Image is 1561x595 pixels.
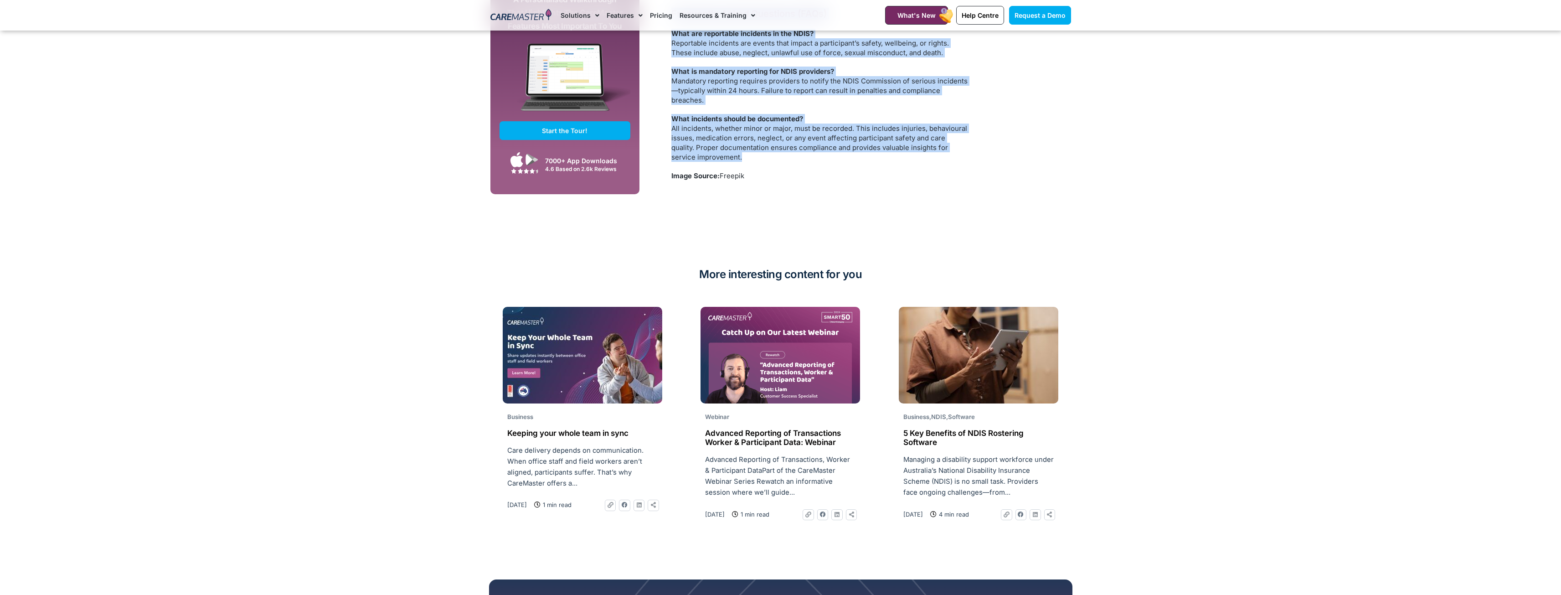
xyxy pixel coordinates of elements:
span: 1 min read [738,509,769,519]
a: Request a Demo [1009,6,1071,25]
p: Freepik [671,171,968,181]
img: CareMaster Software Mockup on Screen [500,43,631,122]
span: , , [903,413,975,420]
strong: What is mandatory reporting for NDIS providers? [671,67,834,76]
time: [DATE] [507,501,527,508]
p: Mandatory reporting requires providers to notify the NDIS Commission of serious incidents—typical... [671,67,968,105]
span: What's New [897,11,936,19]
img: Google Play Store App Review Stars [511,168,538,174]
h2: 5 Key Benefits of NDIS Rostering Software [903,429,1054,447]
a: What's New [885,6,948,25]
time: [DATE] [705,511,725,518]
a: [DATE] [903,509,923,519]
span: 1 min read [541,500,572,510]
p: All incidents, whether minor or major, must be recorded. This includes injuries, behavioural issu... [671,114,968,162]
span: Request a Demo [1015,11,1066,19]
img: REWATCH Advanced Reporting of Transactions, Worker & Participant Data_Website Thumb [701,307,860,404]
img: CareMaster Logo [490,9,552,22]
strong: What incidents should be documented? [671,114,803,123]
div: 4.6 Based on 2.6k Reviews [545,166,626,172]
p: Reportable incidents are events that impact a participant’s safety, wellbeing, or rights. These i... [671,29,968,57]
img: Apple App Store Icon [510,152,523,167]
span: Business [903,413,929,420]
img: Google Play App Icon [525,153,538,166]
a: Help Centre [956,6,1004,25]
time: [DATE] [903,511,923,518]
strong: What are reportable incidents in the NDIS? [671,29,814,38]
p: Advanced Reporting of Transactions, Worker & Participant DataPart of the CareMaster Webinar Serie... [705,454,855,498]
span: NDIS [931,413,946,420]
span: Software [948,413,975,420]
h2: Advanced Reporting of Transactions Worker & Participant Data: Webinar [705,429,855,447]
div: 7000+ App Downloads [545,156,626,166]
span: Start the Tour! [542,127,587,135]
h2: More interesting content for you [490,267,1071,282]
a: [DATE] [507,500,527,510]
img: set-designer-work-indoors [899,307,1058,404]
span: Webinar [705,413,729,420]
p: Managing a disability support workforce under Australia’s National Disability Insurance Scheme (N... [903,454,1054,498]
span: Help Centre [962,11,999,19]
img: CM Generic Facebook Post-6 [503,307,662,404]
p: Care delivery depends on communication. When office staff and field workers aren’t aligned, parti... [507,445,658,489]
span: Business [507,413,533,420]
a: [DATE] [705,509,725,519]
a: Start the Tour! [500,121,631,140]
h2: Keeping your whole team in sync [507,429,658,438]
strong: Image Source: [671,171,720,180]
span: 4 min read [937,509,969,519]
